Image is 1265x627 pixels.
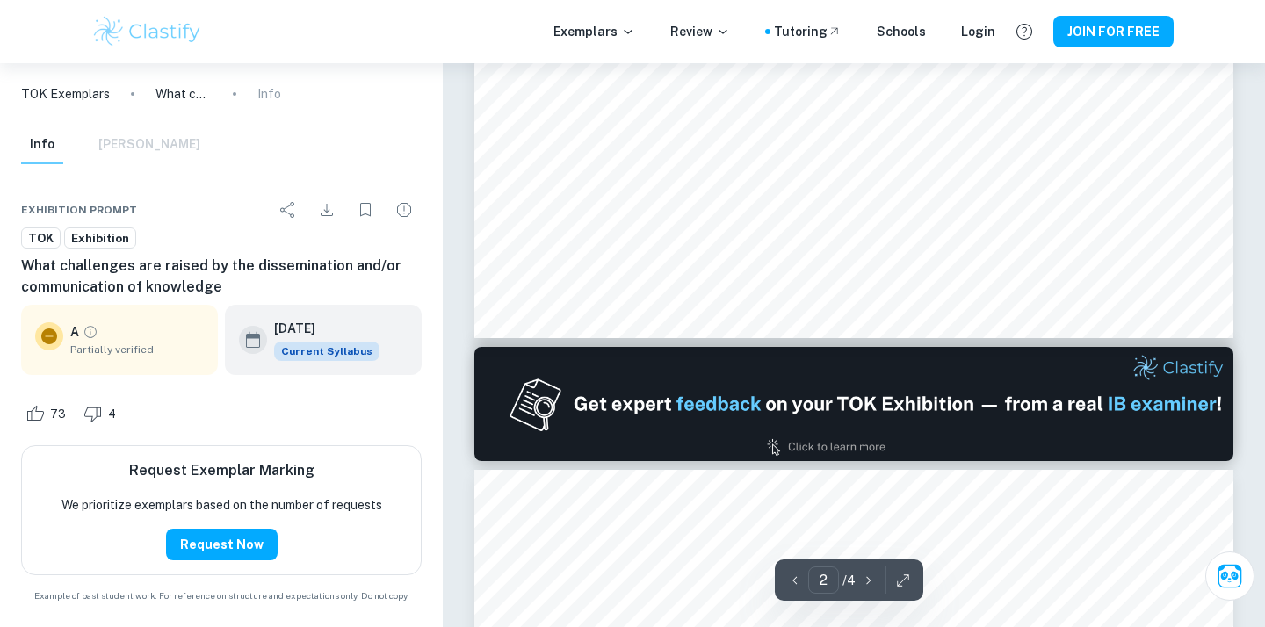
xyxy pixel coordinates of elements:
[21,589,422,602] span: Example of past student work. For reference on structure and expectations only. Do not copy.
[271,192,306,227] div: Share
[70,342,204,357] span: Partially verified
[91,14,203,49] img: Clastify logo
[961,22,995,41] a: Login
[21,126,63,164] button: Info
[553,22,635,41] p: Exemplars
[309,192,344,227] div: Download
[670,22,730,41] p: Review
[70,322,79,342] p: A
[40,406,76,423] span: 73
[166,529,278,560] button: Request Now
[474,347,1233,461] img: Ad
[274,342,379,361] div: This exemplar is based on the current syllabus. Feel free to refer to it for inspiration/ideas wh...
[387,192,422,227] div: Report issue
[1009,17,1039,47] button: Help and Feedback
[65,230,135,248] span: Exhibition
[274,319,365,338] h6: [DATE]
[348,192,383,227] div: Bookmark
[1205,551,1254,601] button: Ask Clai
[1053,16,1174,47] button: JOIN FOR FREE
[877,22,926,41] a: Schools
[774,22,842,41] a: Tutoring
[129,460,314,481] h6: Request Exemplar Marking
[64,227,136,249] a: Exhibition
[21,84,110,104] a: TOK Exemplars
[274,342,379,361] span: Current Syllabus
[21,400,76,428] div: Like
[21,202,137,218] span: Exhibition Prompt
[22,230,60,248] span: TOK
[61,495,382,515] p: We prioritize exemplars based on the number of requests
[83,324,98,340] a: Grade partially verified
[257,84,281,104] p: Info
[21,256,422,298] h6: What challenges are raised by the dissemination and/or communication of knowledge
[842,571,856,590] p: / 4
[21,227,61,249] a: TOK
[98,406,126,423] span: 4
[79,400,126,428] div: Dislike
[155,84,212,104] p: What challenges are raised by the dissemination and/or communication of knowledge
